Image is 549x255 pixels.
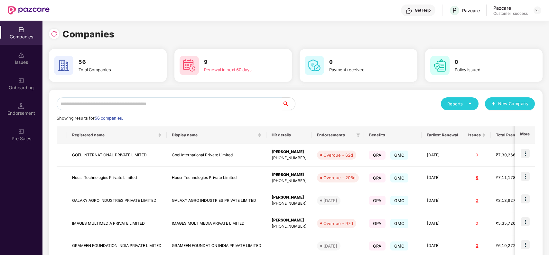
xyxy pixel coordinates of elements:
[272,178,307,184] div: [PHONE_NUMBER]
[455,66,525,73] div: Policy issued
[463,126,491,144] th: Issues
[172,132,256,138] span: Display name
[493,5,528,11] div: Pazcare
[18,77,24,84] img: svg+xml;base64,PHN2ZyB3aWR0aD0iMjAiIGhlaWdodD0iMjAiIHZpZXdCb3g9IjAgMCAyMCAyMCIgZmlsbD0ibm9uZSIgeG...
[406,8,412,14] img: svg+xml;base64,PHN2ZyBpZD0iSGVscC0zMngzMiIgeG1sbnM9Imh0dHA6Ly93d3cudzMub3JnLzIwMDAvc3ZnIiB3aWR0aD...
[180,56,199,75] img: svg+xml;base64,PHN2ZyB4bWxucz0iaHR0cDovL3d3dy53My5vcmcvMjAwMC9zdmciIHdpZHRoPSI2MCIgaGVpZ2h0PSI2MC...
[468,221,486,227] div: 0
[204,66,274,73] div: Renewal in next 60 days
[282,101,295,106] span: search
[369,173,386,182] span: GPA
[18,26,24,33] img: svg+xml;base64,PHN2ZyBpZD0iQ29tcGFuaWVzIiB4bWxucz0iaHR0cDovL3d3dy53My5vcmcvMjAwMC9zdmciIHdpZHRoPS...
[390,241,409,250] span: GMC
[79,66,148,73] div: Total Companies
[447,101,472,107] div: Reports
[272,155,307,161] div: [PHONE_NUMBER]
[62,27,115,41] h1: Companies
[323,197,337,204] div: [DATE]
[329,58,399,66] h3: 0
[485,97,535,110] button: plusNew Company
[95,116,123,121] span: 56 companies.
[272,172,307,178] div: [PERSON_NAME]
[422,167,463,190] td: [DATE]
[204,58,274,66] h3: 9
[521,172,530,181] img: icon
[167,212,266,235] td: IMAGES MULTIMEDIA PRIVATE LIMITED
[67,189,167,212] td: GALAXY AGRO INDUSTRIES PRIVATE LIMITED
[369,151,386,160] span: GPA
[266,126,312,144] th: HR details
[57,116,123,121] span: Showing results for
[515,126,535,144] th: More
[422,212,463,235] td: [DATE]
[462,7,480,14] div: Pazcare
[390,196,409,205] span: GMC
[493,11,528,16] div: Customer_success
[496,132,523,138] span: Total Premium
[356,133,360,137] span: filter
[496,152,528,158] div: ₹7,30,266.6
[67,212,167,235] td: IMAGES MULTIMEDIA PRIVATE LIMITED
[521,149,530,158] img: icon
[491,102,496,107] span: plus
[521,240,530,249] img: icon
[67,144,167,167] td: GOEL INTERNATIONAL PRIVATE LIMITED
[167,126,266,144] th: Display name
[272,201,307,207] div: [PHONE_NUMBER]
[355,131,361,139] span: filter
[54,56,73,75] img: svg+xml;base64,PHN2ZyB4bWxucz0iaHR0cDovL3d3dy53My5vcmcvMjAwMC9zdmciIHdpZHRoPSI2MCIgaGVpZ2h0PSI2MC...
[496,243,528,249] div: ₹6,10,272.4
[468,198,486,204] div: 0
[468,152,486,158] div: 0
[491,126,533,144] th: Total Premium
[468,102,472,106] span: caret-down
[364,126,422,144] th: Benefits
[496,198,528,204] div: ₹3,13,927.2
[369,196,386,205] span: GPA
[323,220,353,227] div: Overdue - 97d
[272,223,307,230] div: [PHONE_NUMBER]
[167,189,266,212] td: GALAXY AGRO INDUSTRIES PRIVATE LIMITED
[415,8,431,13] div: Get Help
[390,219,409,228] span: GMC
[430,56,450,75] img: svg+xml;base64,PHN2ZyB4bWxucz0iaHR0cDovL3d3dy53My5vcmcvMjAwMC9zdmciIHdpZHRoPSI2MCIgaGVpZ2h0PSI2MC...
[272,194,307,201] div: [PERSON_NAME]
[282,97,295,110] button: search
[496,221,528,227] div: ₹5,35,720
[167,144,266,167] td: Goel International Private Limited
[317,132,354,138] span: Endorsements
[535,8,540,13] img: svg+xml;base64,PHN2ZyBpZD0iRHJvcGRvd24tMzJ4MzIiIHhtbG5zPSJodHRwOi8vd3d3LnczLm9yZy8yMDAwL3N2ZyIgd2...
[72,132,157,138] span: Registered name
[167,167,266,190] td: Housr Technologies Private Limited
[422,144,463,167] td: [DATE]
[51,31,57,37] img: svg+xml;base64,PHN2ZyBpZD0iUmVsb2FkLTMyeDMyIiB4bWxucz0iaHR0cDovL3d3dy53My5vcmcvMjAwMC9zdmciIHdpZH...
[67,126,167,144] th: Registered name
[329,66,399,73] div: Payment received
[305,56,324,75] img: svg+xml;base64,PHN2ZyB4bWxucz0iaHR0cDovL3d3dy53My5vcmcvMjAwMC9zdmciIHdpZHRoPSI2MCIgaGVpZ2h0PSI2MC...
[468,243,486,249] div: 0
[369,219,386,228] span: GPA
[468,132,481,138] span: Issues
[323,243,337,249] div: [DATE]
[521,217,530,226] img: icon
[390,151,409,160] span: GMC
[369,241,386,250] span: GPA
[272,217,307,223] div: [PERSON_NAME]
[521,194,530,203] img: icon
[8,6,50,15] img: New Pazcare Logo
[79,58,148,66] h3: 56
[18,128,24,135] img: svg+xml;base64,PHN2ZyB3aWR0aD0iMjAiIGhlaWdodD0iMjAiIHZpZXdCb3g9IjAgMCAyMCAyMCIgZmlsbD0ibm9uZSIgeG...
[468,175,486,181] div: 8
[323,174,356,181] div: Overdue - 208d
[18,52,24,58] img: svg+xml;base64,PHN2ZyBpZD0iSXNzdWVzX2Rpc2FibGVkIiB4bWxucz0iaHR0cDovL3d3dy53My5vcmcvMjAwMC9zdmciIH...
[496,175,528,181] div: ₹7,11,178.92
[455,58,525,66] h3: 0
[323,152,353,158] div: Overdue - 62d
[422,126,463,144] th: Earliest Renewal
[272,149,307,155] div: [PERSON_NAME]
[390,173,409,182] span: GMC
[67,167,167,190] td: Housr Technologies Private Limited
[18,103,24,109] img: svg+xml;base64,PHN2ZyB3aWR0aD0iMTQuNSIgaGVpZ2h0PSIxNC41IiB2aWV3Qm94PSIwIDAgMTYgMTYiIGZpbGw9Im5vbm...
[498,101,529,107] span: New Company
[422,189,463,212] td: [DATE]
